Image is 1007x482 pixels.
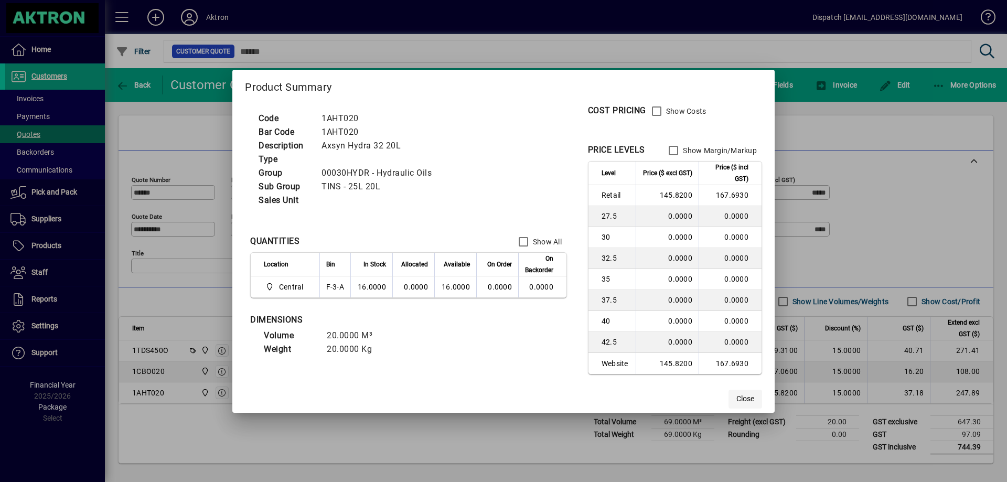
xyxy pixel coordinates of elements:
[350,276,392,297] td: 16.0000
[253,125,316,139] td: Bar Code
[636,290,699,311] td: 0.0000
[253,180,316,194] td: Sub Group
[602,358,629,369] span: Website
[487,259,512,270] span: On Order
[319,276,350,297] td: F-3-A
[588,104,646,117] div: COST PRICING
[316,139,444,153] td: Axsyn Hydra 32 20L
[525,253,553,276] span: On Backorder
[664,106,706,116] label: Show Costs
[602,190,629,200] span: Retail
[326,259,335,270] span: Bin
[699,227,762,248] td: 0.0000
[279,282,304,292] span: Central
[316,112,444,125] td: 1AHT020
[322,342,385,356] td: 20.0000 Kg
[699,185,762,206] td: 167.6930
[322,329,385,342] td: 20.0000 M³
[602,316,629,326] span: 40
[602,295,629,305] span: 37.5
[316,166,444,180] td: 00030HYDR - Hydraulic Oils
[253,166,316,180] td: Group
[602,274,629,284] span: 35
[681,145,757,156] label: Show Margin/Markup
[636,269,699,290] td: 0.0000
[253,194,316,207] td: Sales Unit
[636,227,699,248] td: 0.0000
[699,206,762,227] td: 0.0000
[736,393,754,404] span: Close
[250,314,512,326] div: DIMENSIONS
[434,276,476,297] td: 16.0000
[602,337,629,347] span: 42.5
[699,290,762,311] td: 0.0000
[250,235,299,248] div: QUANTITIES
[636,206,699,227] td: 0.0000
[488,283,512,291] span: 0.0000
[602,167,616,179] span: Level
[636,332,699,353] td: 0.0000
[264,259,288,270] span: Location
[602,232,629,242] span: 30
[699,311,762,332] td: 0.0000
[729,390,762,409] button: Close
[699,332,762,353] td: 0.0000
[699,353,762,374] td: 167.6930
[264,281,307,293] span: Central
[316,180,444,194] td: TINS - 25L 20L
[444,259,470,270] span: Available
[636,248,699,269] td: 0.0000
[636,311,699,332] td: 0.0000
[643,167,692,179] span: Price ($ excl GST)
[253,112,316,125] td: Code
[253,153,316,166] td: Type
[363,259,386,270] span: In Stock
[392,276,434,297] td: 0.0000
[259,329,322,342] td: Volume
[401,259,428,270] span: Allocated
[232,70,775,100] h2: Product Summary
[699,269,762,290] td: 0.0000
[699,248,762,269] td: 0.0000
[259,342,322,356] td: Weight
[316,125,444,139] td: 1AHT020
[602,211,629,221] span: 27.5
[588,144,645,156] div: PRICE LEVELS
[253,139,316,153] td: Description
[518,276,566,297] td: 0.0000
[531,237,562,247] label: Show All
[602,253,629,263] span: 32.5
[636,353,699,374] td: 145.8200
[705,162,748,185] span: Price ($ incl GST)
[636,185,699,206] td: 145.8200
